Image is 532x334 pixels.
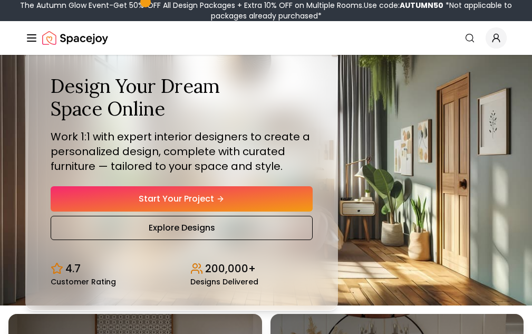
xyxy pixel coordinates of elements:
[42,27,108,49] a: Spacejoy
[190,278,258,285] small: Designs Delivered
[42,27,108,49] img: Spacejoy Logo
[51,75,313,120] h1: Design Your Dream Space Online
[51,129,313,174] p: Work 1:1 with expert interior designers to create a personalized design, complete with curated fu...
[205,261,256,276] p: 200,000+
[51,278,116,285] small: Customer Rating
[25,21,507,55] nav: Global
[51,186,313,212] a: Start Your Project
[51,216,313,240] a: Explore Designs
[51,253,313,285] div: Design stats
[65,261,81,276] p: 4.7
